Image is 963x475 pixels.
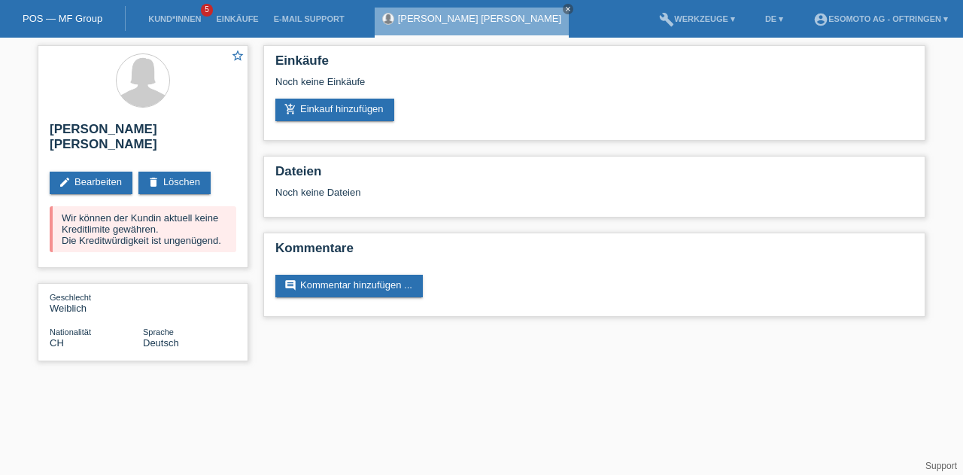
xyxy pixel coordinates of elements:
[143,327,174,336] span: Sprache
[231,49,245,62] i: star_border
[563,4,573,14] a: close
[201,4,213,17] span: 5
[275,275,423,297] a: commentKommentar hinzufügen ...
[59,176,71,188] i: edit
[275,241,913,263] h2: Kommentare
[652,14,743,23] a: buildWerkzeuge ▾
[659,12,674,27] i: build
[23,13,102,24] a: POS — MF Group
[147,176,159,188] i: delete
[275,187,735,198] div: Noch keine Dateien
[925,461,957,471] a: Support
[141,14,208,23] a: Kund*innen
[50,293,91,302] span: Geschlecht
[275,76,913,99] div: Noch keine Einkäufe
[50,291,143,314] div: Weiblich
[50,337,64,349] span: Schweiz
[398,13,561,24] a: [PERSON_NAME] [PERSON_NAME]
[813,12,828,27] i: account_circle
[266,14,352,23] a: E-Mail Support
[143,337,179,349] span: Deutsch
[275,53,913,76] h2: Einkäufe
[138,172,211,194] a: deleteLöschen
[231,49,245,65] a: star_border
[275,99,394,121] a: add_shopping_cartEinkauf hinzufügen
[284,103,296,115] i: add_shopping_cart
[50,122,236,160] h2: [PERSON_NAME] [PERSON_NAME]
[208,14,266,23] a: Einkäufe
[284,279,296,291] i: comment
[275,164,913,187] h2: Dateien
[564,5,572,13] i: close
[758,14,791,23] a: DE ▾
[50,172,132,194] a: editBearbeiten
[806,14,955,23] a: account_circleEsomoto AG - Oftringen ▾
[50,327,91,336] span: Nationalität
[50,206,236,252] div: Wir können der Kundin aktuell keine Kreditlimite gewähren. Die Kreditwürdigkeit ist ungenügend.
